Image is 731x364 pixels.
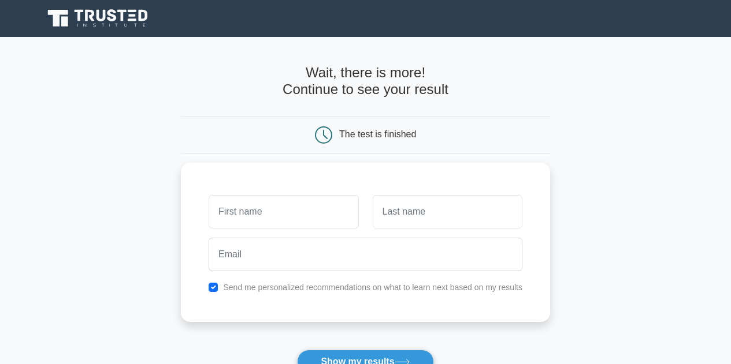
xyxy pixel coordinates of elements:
[181,65,550,98] h4: Wait, there is more! Continue to see your result
[339,129,416,139] div: The test is finished
[373,195,522,228] input: Last name
[223,283,522,292] label: Send me personalized recommendations on what to learn next based on my results
[209,195,358,228] input: First name
[209,238,522,271] input: Email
